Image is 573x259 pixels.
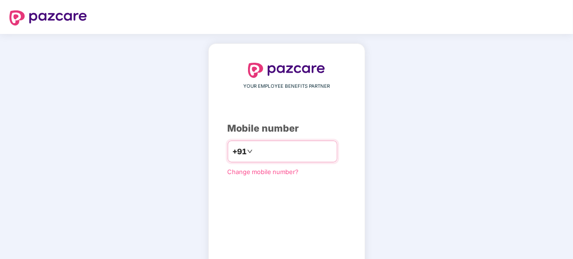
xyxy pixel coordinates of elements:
div: Mobile number [228,121,346,136]
span: down [247,149,253,154]
img: logo [248,63,325,78]
span: +91 [233,146,247,158]
img: logo [9,10,87,25]
a: Change mobile number? [228,168,299,175]
span: YOUR EMPLOYEE BENEFITS PARTNER [243,83,330,90]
